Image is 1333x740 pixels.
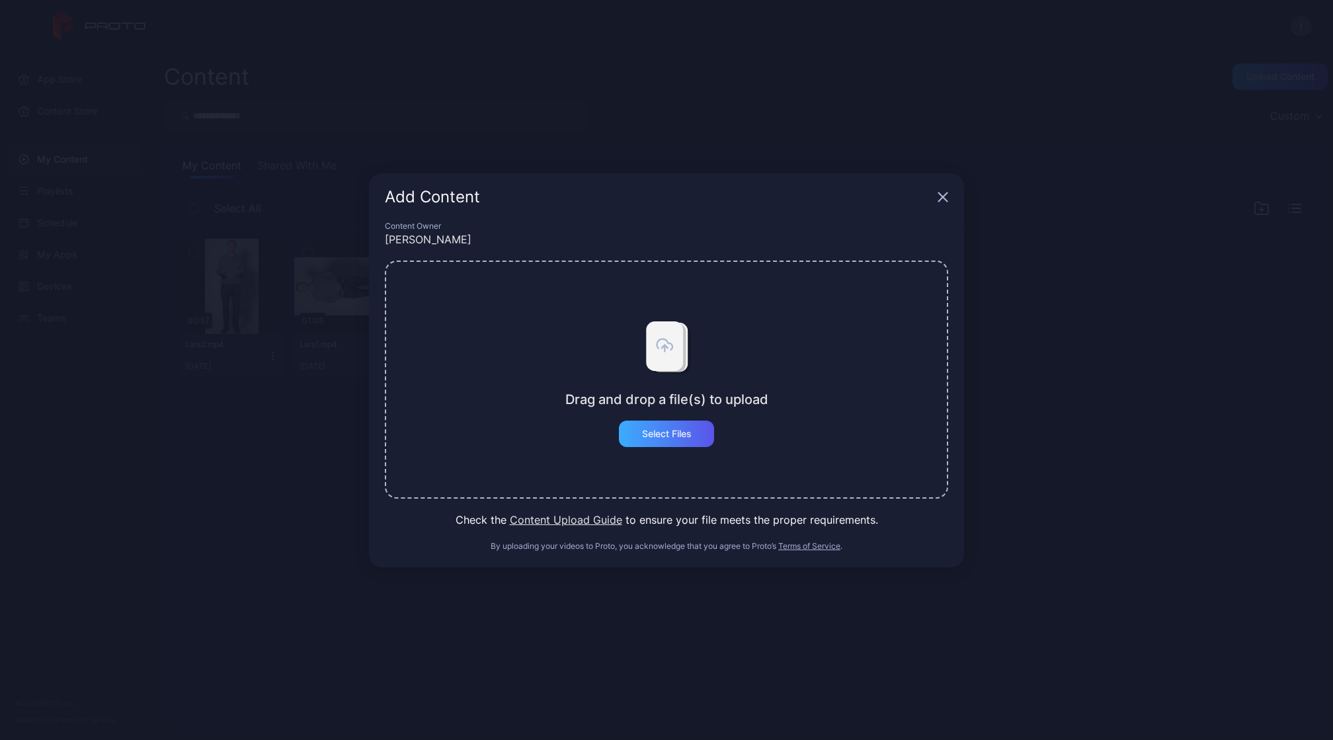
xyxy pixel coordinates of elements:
[510,512,622,528] button: Content Upload Guide
[619,421,714,447] button: Select Files
[385,221,948,231] div: Content Owner
[642,429,692,439] div: Select Files
[778,541,840,552] button: Terms of Service
[385,189,932,205] div: Add Content
[385,541,948,552] div: By uploading your videos to Proto, you acknowledge that you agree to Proto’s .
[385,231,948,247] div: [PERSON_NAME]
[385,512,948,528] div: Check the to ensure your file meets the proper requirements.
[565,391,768,407] div: Drag and drop a file(s) to upload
